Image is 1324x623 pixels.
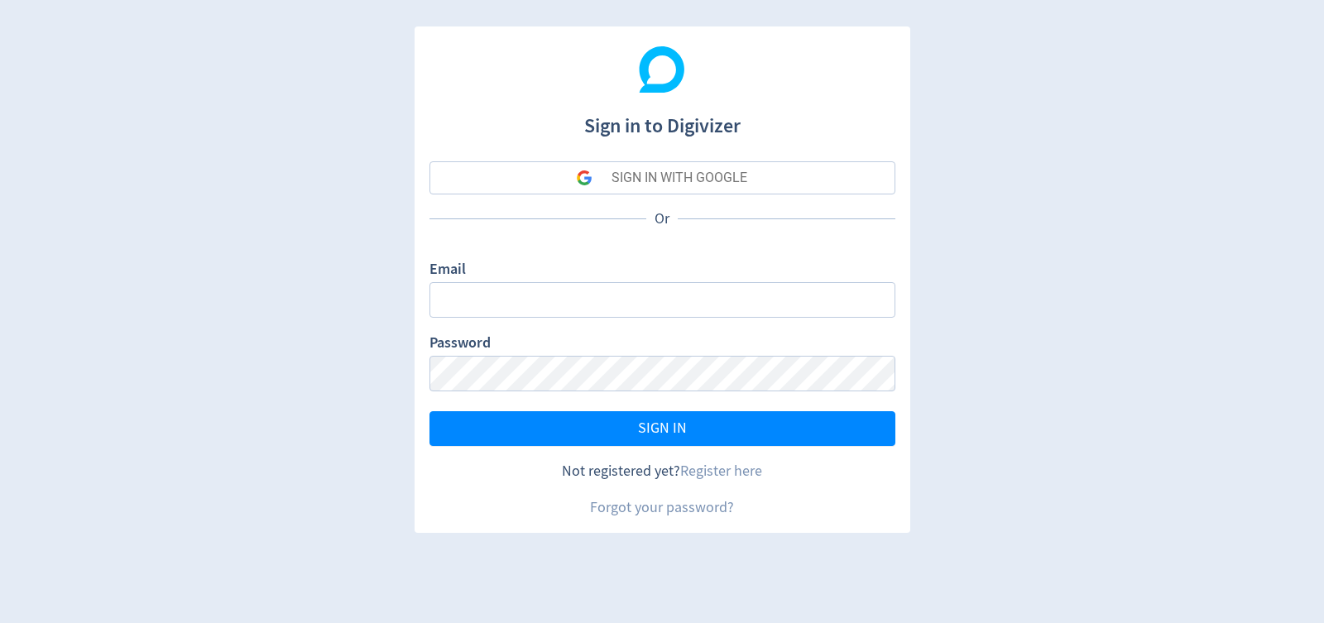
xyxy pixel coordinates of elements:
div: SIGN IN WITH GOOGLE [612,161,747,194]
label: Password [429,333,491,356]
img: Digivizer Logo [639,46,685,93]
a: Forgot your password? [590,498,734,517]
h1: Sign in to Digivizer [429,98,895,141]
a: Register here [680,462,762,481]
span: SIGN IN [638,421,687,436]
button: SIGN IN [429,411,895,446]
p: Or [646,208,678,229]
div: Not registered yet? [429,461,895,482]
label: Email [429,259,466,282]
button: SIGN IN WITH GOOGLE [429,161,895,194]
